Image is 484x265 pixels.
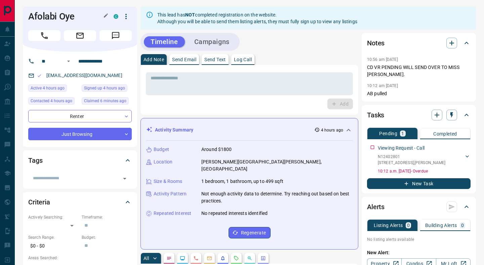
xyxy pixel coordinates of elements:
[367,57,398,62] p: 10:56 am [DATE]
[367,249,471,256] p: New Alert:
[120,174,129,183] button: Open
[425,223,457,228] p: Building Alerts
[114,14,118,19] div: condos.ca
[28,194,132,210] div: Criteria
[28,110,132,122] div: Renter
[201,190,353,204] p: Not enough activity data to determine. Try reaching out based on best practices.
[234,57,252,62] p: Log Call
[433,131,457,136] p: Completed
[154,210,191,217] p: Repeated Interest
[401,131,404,136] p: 1
[82,97,132,107] div: Tue Sep 16 2025
[367,236,471,242] p: No listing alerts available
[367,110,384,120] h2: Tasks
[188,36,236,47] button: Campaigns
[64,30,96,41] span: Email
[28,214,78,220] p: Actively Searching:
[28,255,132,261] p: Areas Searched:
[144,36,185,47] button: Timeline
[82,214,132,220] p: Timeframe:
[367,38,385,48] h2: Notes
[28,97,78,107] div: Tue Sep 16 2025
[367,90,471,97] p: AB pulled
[201,146,232,153] p: Around $1800
[204,57,226,62] p: Send Text
[154,178,183,185] p: Size & Rooms
[99,30,132,41] span: Message
[166,256,172,261] svg: Notes
[378,154,445,160] p: N12402801
[378,160,445,166] p: [STREET_ADDRESS] , [PERSON_NAME]
[207,256,212,261] svg: Emails
[82,84,132,94] div: Tue Sep 16 2025
[28,30,61,41] span: Call
[367,178,471,189] button: New Task
[154,146,169,153] p: Budget
[172,57,196,62] p: Send Email
[220,256,226,261] svg: Listing Alerts
[378,145,425,152] p: Viewing Request - Call
[46,73,122,78] a: [EMAIL_ADDRESS][DOMAIN_NAME]
[193,256,199,261] svg: Calls
[461,223,464,228] p: 0
[84,98,126,104] span: Claimed 6 minutes ago
[28,128,132,140] div: Just Browsing
[28,152,132,168] div: Tags
[247,256,252,261] svg: Opportunities
[379,131,397,136] p: Pending
[260,256,266,261] svg: Agent Actions
[367,201,385,212] h2: Alerts
[157,9,357,28] div: This lead has completed registration on the website. Although you will be able to send them listi...
[367,35,471,51] div: Notes
[28,84,78,94] div: Tue Sep 16 2025
[155,126,193,134] p: Activity Summary
[154,190,187,197] p: Activity Pattern
[180,256,185,261] svg: Lead Browsing Activity
[144,57,164,62] p: Add Note
[321,127,343,133] p: 4 hours ago
[201,178,283,185] p: 1 bedroom, 1 bathroom, up to 499 sqft
[367,64,471,78] p: CD VR PENDING WILL SEND OVER TO MISS [PERSON_NAME].
[154,158,172,165] p: Location
[374,223,403,228] p: Listing Alerts
[31,85,65,91] span: Active 4 hours ago
[31,98,72,104] span: Contacted 4 hours ago
[28,11,104,22] h1: Afolabi Oye
[378,152,471,167] div: N12402801[STREET_ADDRESS],[PERSON_NAME]
[146,124,353,136] div: Activity Summary4 hours ago
[229,227,271,238] button: Regenerate
[28,234,78,240] p: Search Range:
[378,168,471,174] p: 10:12 a.m. [DATE] - Overdue
[28,240,78,252] p: $0 - $0
[185,12,195,17] strong: NOT
[407,223,410,228] p: 0
[201,158,353,173] p: [PERSON_NAME][GEOGRAPHIC_DATA][PERSON_NAME], [GEOGRAPHIC_DATA]
[367,83,398,88] p: 10:12 am [DATE]
[144,256,149,261] p: All
[82,234,132,240] p: Budget:
[234,256,239,261] svg: Requests
[37,73,42,78] svg: Email Valid
[28,155,42,166] h2: Tags
[367,107,471,123] div: Tasks
[65,57,73,65] button: Open
[28,197,50,207] h2: Criteria
[201,210,268,217] p: No repeated interests identified
[367,199,471,215] div: Alerts
[84,85,125,91] span: Signed up 4 hours ago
